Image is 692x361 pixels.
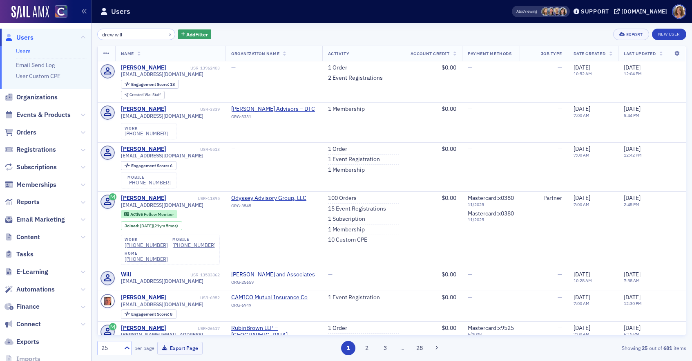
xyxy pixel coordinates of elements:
a: E-Learning [4,267,48,276]
span: — [231,64,236,71]
div: 8 [131,312,172,316]
a: New User [652,29,686,40]
time: 7:58 AM [624,278,640,283]
span: $0.00 [442,64,456,71]
a: [PERSON_NAME] [121,325,166,332]
span: [EMAIL_ADDRESS][DOMAIN_NAME] [121,301,203,307]
div: USR-6952 [167,295,220,300]
span: [DATE] [574,271,590,278]
div: [DOMAIN_NAME] [621,8,667,15]
span: Organization Name [231,51,279,56]
span: — [468,294,472,301]
div: (21yrs 5mos) [140,223,178,229]
a: Odyssey Advisory Group, LLC [231,195,306,202]
span: Job Type [541,51,562,56]
div: [PHONE_NUMBER] [125,256,168,262]
a: 1 Event Registration [328,156,380,163]
div: Staff [129,93,161,97]
div: Engagement Score: 8 [121,309,176,318]
span: Payment Methods [468,51,511,56]
a: CAMICO Mutual Insurance Co [231,294,308,301]
span: [DATE] [624,194,641,202]
a: RubinBrown LLP – [GEOGRAPHIC_DATA] [231,325,317,339]
span: — [468,145,472,152]
time: 7:00 AM [574,331,589,337]
span: Joined : [125,223,140,229]
a: [PERSON_NAME] [121,105,166,113]
button: 3 [378,341,393,355]
span: [DATE] [624,105,641,112]
span: [EMAIL_ADDRESS][DOMAIN_NAME] [121,278,203,284]
button: 28 [413,341,427,355]
span: — [468,271,472,278]
span: — [231,145,236,152]
span: Tasks [16,250,33,259]
time: 10:28 AM [574,278,592,283]
time: 7:00 AM [574,202,589,207]
span: [DATE] [624,271,641,278]
span: Email Marketing [16,215,65,224]
a: Finance [4,302,40,311]
span: [EMAIL_ADDRESS][DOMAIN_NAME] [121,152,203,159]
span: Viewing [516,9,537,14]
div: ORG-3545 [231,203,306,211]
span: RubinBrown LLP – Denver [231,325,317,339]
div: work [125,126,168,131]
span: 11 / 2025 [468,217,514,222]
span: 11 / 2025 [468,202,514,207]
button: [DOMAIN_NAME] [614,9,670,14]
div: USR-26617 [167,326,220,331]
div: mobile [127,175,171,180]
a: Organizations [4,93,58,102]
span: [DATE] [574,105,590,112]
a: Events & Products [4,110,71,119]
span: Tiffany Carson [547,7,556,16]
img: SailAMX [11,6,49,19]
div: 6 [131,164,172,168]
span: Connect [16,320,41,329]
div: ORG-6949 [231,303,308,311]
span: Content [16,233,40,242]
div: Engagement Score: 18 [121,80,179,89]
a: 1 Order [328,146,347,153]
time: 7:00 AM [574,300,589,306]
a: Automations [4,285,55,294]
label: per page [134,344,154,352]
a: 1 Event Registration [328,294,380,301]
a: 100 Orders [328,195,357,202]
span: Engagement Score : [131,163,170,168]
a: Will [121,271,131,278]
a: Email Send Log [16,61,55,69]
span: 6 / 2028 [468,332,514,337]
a: Active Fellow Member [124,212,174,217]
span: Engagement Score : [131,311,170,317]
span: [EMAIL_ADDRESS][DOMAIN_NAME] [121,202,203,208]
span: $0.00 [442,145,456,152]
div: ORG-25659 [231,280,315,288]
span: [DATE] [574,145,590,152]
button: 2 [359,341,374,355]
div: USR-11895 [167,196,220,201]
div: [PERSON_NAME] [121,146,166,153]
span: [DATE] [574,294,590,301]
span: Mastercard : x9525 [468,324,514,332]
div: [PHONE_NUMBER] [125,242,168,248]
button: 1 [341,341,355,355]
span: [DATE] [574,194,590,202]
a: Reports [4,197,40,206]
a: 1 Membership [328,226,365,233]
span: Fellow Member [144,211,174,217]
a: [PHONE_NUMBER] [127,179,171,186]
span: Orders [16,128,36,137]
span: — [558,271,562,278]
div: mobile [172,237,216,242]
button: Export [613,29,649,40]
time: 7:00 AM [574,152,589,158]
a: [PERSON_NAME] [121,294,166,301]
span: — [468,105,472,112]
span: $0.00 [442,194,456,202]
span: Subscriptions [16,163,57,172]
span: Mastercard : x0380 [468,194,514,202]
